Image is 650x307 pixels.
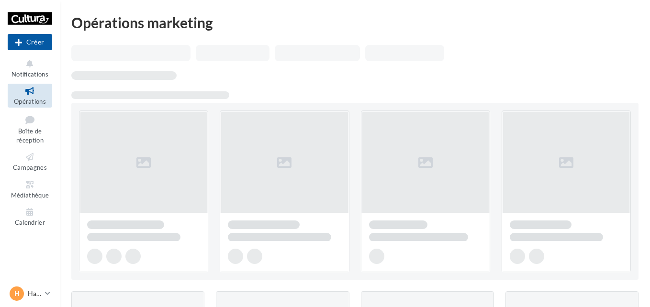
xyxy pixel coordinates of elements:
[8,177,52,201] a: Médiathèque
[8,84,52,107] a: Opérations
[15,219,45,226] span: Calendrier
[14,98,46,105] span: Opérations
[13,164,47,171] span: Campagnes
[11,191,49,199] span: Médiathèque
[71,15,639,30] div: Opérations marketing
[8,150,52,173] a: Campagnes
[8,111,52,146] a: Boîte de réception
[28,289,41,298] p: Haguenau
[8,56,52,80] button: Notifications
[14,289,20,298] span: H
[8,34,52,50] div: Nouvelle campagne
[8,205,52,228] a: Calendrier
[11,70,48,78] span: Notifications
[16,127,44,144] span: Boîte de réception
[8,285,52,303] a: H Haguenau
[8,34,52,50] button: Créer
